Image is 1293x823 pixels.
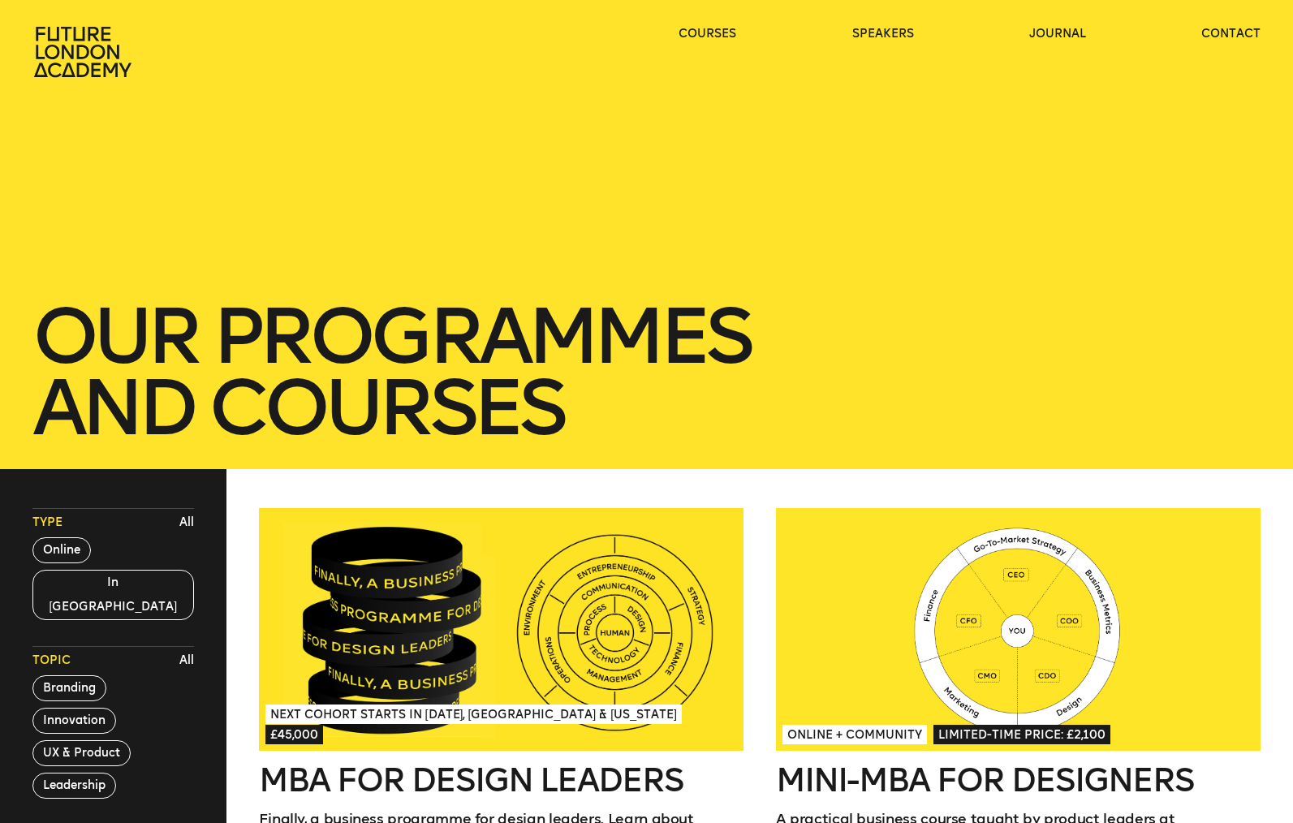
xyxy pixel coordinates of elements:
[32,675,106,701] button: Branding
[32,773,116,799] button: Leadership
[32,570,194,620] button: In [GEOGRAPHIC_DATA]
[776,764,1261,796] h2: Mini-MBA for Designers
[679,26,736,42] a: courses
[782,725,927,744] span: Online + Community
[265,705,682,724] span: Next Cohort Starts in [DATE], [GEOGRAPHIC_DATA] & [US_STATE]
[852,26,914,42] a: speakers
[175,511,198,535] button: All
[32,708,116,734] button: Innovation
[32,300,1261,443] h1: our Programmes and courses
[265,725,323,744] span: £45,000
[32,515,62,531] span: Type
[175,648,198,673] button: All
[32,537,91,563] button: Online
[1201,26,1261,42] a: contact
[1029,26,1086,42] a: journal
[259,764,743,796] h2: MBA for Design Leaders
[32,740,131,766] button: UX & Product
[933,725,1110,744] span: Limited-time price: £2,100
[32,653,71,669] span: Topic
